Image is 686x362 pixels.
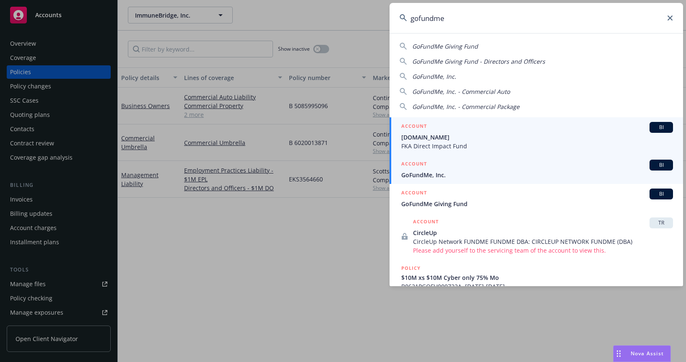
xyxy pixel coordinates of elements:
h5: ACCOUNT [413,217,439,228]
h5: ACCOUNT [401,189,427,199]
span: GoFundMe Giving Fund [401,199,673,208]
span: CircleUp Network FUNDME FUNDME DBA: CIRCLEUP NETWORK FUNDME (DBA) [413,237,673,246]
span: GoFundMe, Inc. - Commercial Package [412,103,520,111]
span: TR [653,219,670,227]
a: ACCOUNTBIGoFundMe, Inc. [390,155,683,184]
span: GoFundMe, Inc. - Commercial Auto [412,88,510,96]
span: B0621PGOFU000722A, [DATE]-[DATE] [401,282,673,291]
a: POLICY$10M xs $10M Cyber only 75% MoB0621PGOFU000722A, [DATE]-[DATE] [390,259,683,295]
span: Please add yourself to the servicing team of the account to view this. [413,246,673,255]
input: Search... [390,3,683,33]
div: Drag to move [613,346,624,362]
span: $10M xs $10M Cyber only 75% Mo [401,273,673,282]
span: BI [653,161,670,169]
span: BI [653,190,670,198]
span: GoFundMe Giving Fund [412,42,478,50]
h5: POLICY [401,264,421,272]
span: BI [653,124,670,131]
span: GoFundMe, Inc. [401,171,673,179]
span: [DOMAIN_NAME] [401,133,673,142]
span: CircleUp [413,228,673,237]
button: Nova Assist [613,345,671,362]
a: ACCOUNTBI[DOMAIN_NAME]FKA Direct Impact Fund [390,117,683,155]
a: ACCOUNTBIGoFundMe Giving Fund [390,184,683,213]
h5: ACCOUNT [401,160,427,170]
span: GoFundMe, Inc. [412,72,456,80]
span: Nova Assist [631,350,664,357]
span: GoFundMe Giving Fund - Directors and Officers [412,57,545,65]
span: FKA Direct Impact Fund [401,142,673,150]
a: ACCOUNTTRCircleUpCircleUp Network FUNDME FUNDME DBA: CIRCLEUP NETWORK FUNDME (DBA)Please add your... [390,213,683,259]
h5: ACCOUNT [401,122,427,132]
